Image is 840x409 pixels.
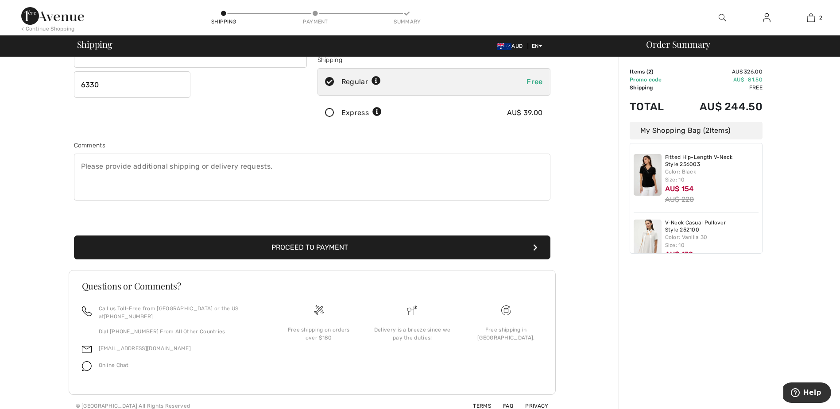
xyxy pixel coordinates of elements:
[82,282,542,290] h3: Questions or Comments?
[763,12,770,23] img: My Info
[719,12,726,23] img: search the website
[99,328,261,336] p: Dial [PHONE_NUMBER] From All Other Countries
[302,18,329,26] div: Payment
[394,18,420,26] div: Summary
[705,126,709,135] span: 2
[497,43,511,50] img: Australian Dollar
[630,84,677,92] td: Shipping
[526,77,542,86] span: Free
[677,76,763,84] td: AU$ -81.50
[99,362,129,368] span: Online Chat
[210,18,237,26] div: Shipping
[630,122,763,139] div: My Shopping Bag ( Items)
[372,326,452,342] div: Delivery is a breeze since we pay the duties!
[634,154,662,196] img: Fitted Hip-Length V-Neck Style 256003
[507,108,543,118] div: AU$ 39.00
[77,40,112,49] span: Shipping
[648,69,651,75] span: 2
[665,220,759,233] a: V-Neck Casual Pullover Style 252100
[665,154,759,168] a: Fitted Hip-Length V-Neck Style 256003
[341,77,381,87] div: Regular
[462,403,491,409] a: Terms
[279,326,359,342] div: Free shipping on orders over $180
[21,7,84,25] img: 1ère Avenue
[677,84,763,92] td: Free
[515,403,548,409] a: Privacy
[466,326,546,342] div: Free shipping in [GEOGRAPHIC_DATA].
[819,14,822,22] span: 2
[630,68,677,76] td: Items ( )
[407,305,417,315] img: Delivery is a breeze since we pay the duties!
[756,12,778,23] a: Sign In
[665,233,759,249] div: Color: Vanilla 30 Size: 10
[665,250,693,259] span: AU$ 172
[74,141,550,150] div: Comments
[630,92,677,122] td: Total
[665,168,759,184] div: Color: Black Size: 10
[317,55,550,65] div: Shipping
[635,40,835,49] div: Order Summary
[665,185,694,193] span: AU$ 154
[99,345,191,351] a: [EMAIL_ADDRESS][DOMAIN_NAME]
[104,313,153,320] a: [PHONE_NUMBER]
[501,305,511,315] img: Free shipping on orders over $180
[82,361,92,371] img: chat
[630,76,677,84] td: Promo code
[789,12,832,23] a: 2
[82,306,92,316] img: call
[74,71,190,98] input: Zip/Postal Code
[634,220,662,261] img: V-Neck Casual Pullover Style 252100
[82,344,92,354] img: email
[807,12,815,23] img: My Bag
[532,43,543,49] span: EN
[677,68,763,76] td: AU$ 326.00
[497,43,526,49] span: AUD
[341,108,382,118] div: Express
[492,403,513,409] a: FAQ
[21,25,75,33] div: < Continue Shopping
[99,305,261,320] p: Call us Toll-Free from [GEOGRAPHIC_DATA] or the US at
[783,382,831,405] iframe: Opens a widget where you can find more information
[314,305,324,315] img: Free shipping on orders over $180
[677,92,763,122] td: AU$ 244.50
[665,195,694,204] s: AU$ 220
[74,235,550,259] button: Proceed to Payment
